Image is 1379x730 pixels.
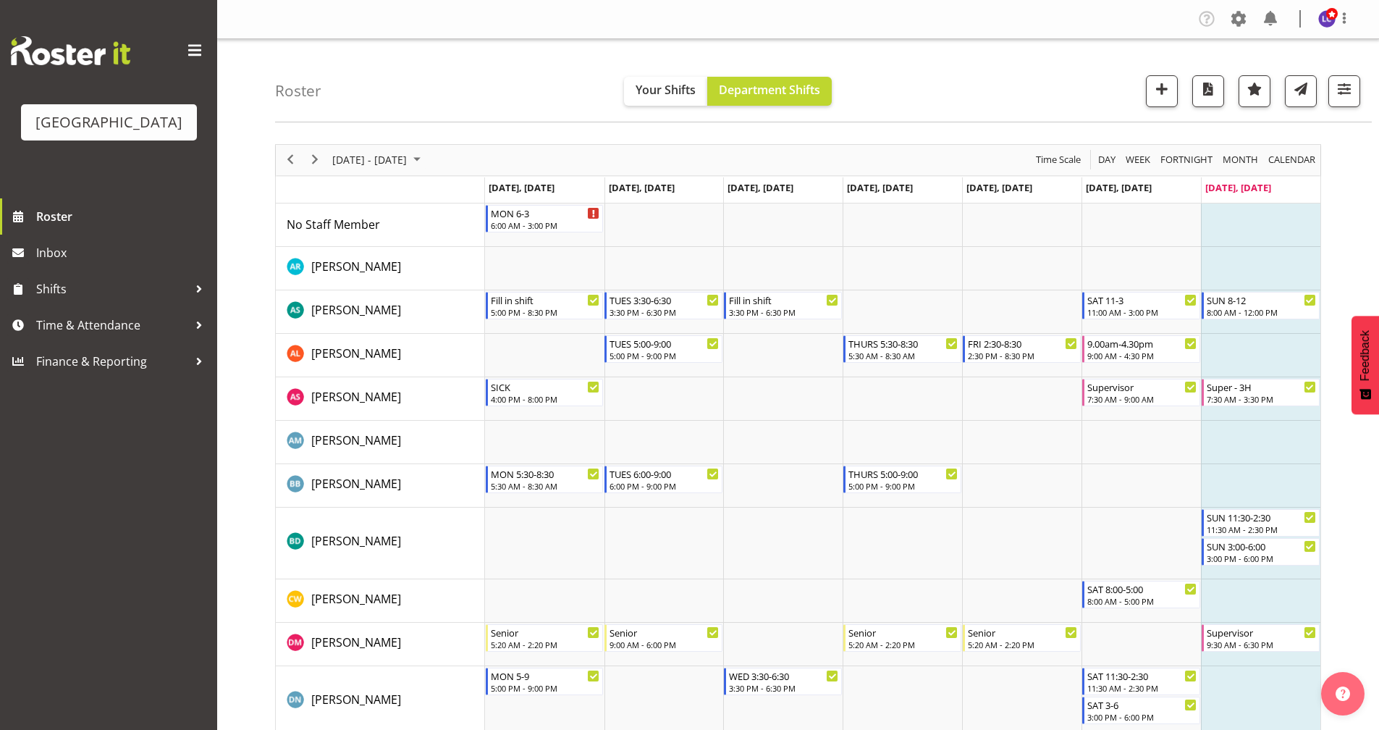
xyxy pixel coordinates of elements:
div: Fill in shift [729,293,838,307]
span: [PERSON_NAME] [311,345,401,361]
div: 3:00 PM - 6:00 PM [1087,711,1197,723]
a: [PERSON_NAME] [311,691,401,708]
td: Angus McLeay resource [276,421,485,464]
div: Ajay Smith"s event - Fill in shift Begin From Wednesday, August 6, 2025 at 3:30:00 PM GMT+12:00 E... [724,292,842,319]
a: [PERSON_NAME] [311,388,401,406]
div: 3:30 PM - 6:30 PM [729,682,838,694]
div: SUN 3:00-6:00 [1207,539,1316,553]
div: 6:00 AM - 3:00 PM [491,219,600,231]
div: 9:00 AM - 6:00 PM [610,639,719,650]
div: Alex Sansom"s event - Supervisor Begin From Saturday, August 9, 2025 at 7:30:00 AM GMT+12:00 Ends... [1082,379,1200,406]
div: Braedyn Dykes"s event - SUN 11:30-2:30 Begin From Sunday, August 10, 2025 at 11:30:00 AM GMT+12:0... [1202,509,1320,537]
div: 5:20 AM - 2:20 PM [491,639,600,650]
div: SUN 8-12 [1207,293,1316,307]
div: Devon Morris-Brown"s event - Senior Begin From Tuesday, August 5, 2025 at 9:00:00 AM GMT+12:00 En... [604,624,722,652]
div: Devon Morris-Brown"s event - Senior Begin From Friday, August 8, 2025 at 5:20:00 AM GMT+12:00 End... [963,624,1081,652]
button: August 2025 [330,151,427,169]
button: Highlight an important date within the roster. [1239,75,1270,107]
div: 11:30 AM - 2:30 PM [1087,682,1197,694]
div: next period [303,145,327,175]
td: Alex Sansom resource [276,377,485,421]
div: Drew Nielsen"s event - SAT 3-6 Begin From Saturday, August 9, 2025 at 3:00:00 PM GMT+12:00 Ends A... [1082,697,1200,724]
span: Fortnight [1159,151,1214,169]
span: [PERSON_NAME] [311,634,401,650]
button: Timeline Week [1123,151,1153,169]
button: Download a PDF of the roster according to the set date range. [1192,75,1224,107]
div: 5:30 AM - 8:30 AM [848,350,958,361]
div: Alex Laverty"s event - THURS 5:30-8:30 Begin From Thursday, August 7, 2025 at 5:30:00 AM GMT+12:0... [843,335,961,363]
button: Filter Shifts [1328,75,1360,107]
span: Shifts [36,278,188,300]
div: 9:00 AM - 4:30 PM [1087,350,1197,361]
span: [DATE], [DATE] [489,181,554,194]
span: [PERSON_NAME] [311,533,401,549]
button: Previous [281,151,300,169]
div: 9.00am-4.30pm [1087,336,1197,351]
div: Alex Laverty"s event - FRI 2:30-8:30 Begin From Friday, August 8, 2025 at 2:30:00 PM GMT+12:00 En... [963,335,1081,363]
button: Send a list of all shifts for the selected filtered period to all rostered employees. [1285,75,1317,107]
div: 8:00 AM - 12:00 PM [1207,306,1316,318]
div: Drew Nielsen"s event - SAT 11:30-2:30 Begin From Saturday, August 9, 2025 at 11:30:00 AM GMT+12:0... [1082,668,1200,695]
td: Bradley Barton resource [276,464,485,508]
div: 8:00 AM - 5:00 PM [1087,595,1197,607]
button: Next [305,151,325,169]
img: Rosterit website logo [11,36,130,65]
div: SAT 11-3 [1087,293,1197,307]
div: Bradley Barton"s event - TUES 6:00-9:00 Begin From Tuesday, August 5, 2025 at 6:00:00 PM GMT+12:0... [604,466,722,493]
button: Your Shifts [624,77,707,106]
span: [DATE] - [DATE] [331,151,408,169]
span: Month [1221,151,1260,169]
span: Time Scale [1034,151,1082,169]
span: [PERSON_NAME] [311,389,401,405]
td: Braedyn Dykes resource [276,508,485,579]
span: [PERSON_NAME] [311,591,401,607]
div: TUES 6:00-9:00 [610,466,719,481]
div: Ajay Smith"s event - SUN 8-12 Begin From Sunday, August 10, 2025 at 8:00:00 AM GMT+12:00 Ends At ... [1202,292,1320,319]
div: 2:30 PM - 8:30 PM [968,350,1077,361]
div: Senior [968,625,1077,639]
div: Devon Morris-Brown"s event - Senior Begin From Thursday, August 7, 2025 at 5:20:00 AM GMT+12:00 E... [843,624,961,652]
div: Alex Laverty"s event - 9.00am-4.30pm Begin From Saturday, August 9, 2025 at 9:00:00 AM GMT+12:00 ... [1082,335,1200,363]
div: 9:30 AM - 6:30 PM [1207,639,1316,650]
span: Week [1124,151,1152,169]
div: THURS 5:00-9:00 [848,466,958,481]
a: No Staff Member [287,216,380,233]
span: calendar [1267,151,1317,169]
div: 5:20 AM - 2:20 PM [968,639,1077,650]
td: Alex Laverty resource [276,334,485,377]
div: FRI 2:30-8:30 [968,336,1077,351]
span: Roster [36,206,210,227]
div: Alex Sansom"s event - SICK Begin From Monday, August 4, 2025 at 4:00:00 PM GMT+12:00 Ends At Mond... [486,379,604,406]
div: No Staff Member"s event - MON 6-3 Begin From Monday, August 4, 2025 at 6:00:00 AM GMT+12:00 Ends ... [486,205,604,232]
div: 3:30 PM - 6:30 PM [610,306,719,318]
a: [PERSON_NAME] [311,301,401,319]
button: Department Shifts [707,77,832,106]
img: help-xxl-2.png [1336,687,1350,701]
span: Your Shifts [636,82,696,98]
div: TUES 5:00-9:00 [610,336,719,351]
button: Time Scale [1034,151,1084,169]
div: 5:30 AM - 8:30 AM [491,480,600,492]
span: [DATE], [DATE] [609,181,675,194]
a: [PERSON_NAME] [311,432,401,449]
div: 5:00 PM - 8:30 PM [491,306,600,318]
span: [DATE], [DATE] [966,181,1032,194]
div: Braedyn Dykes"s event - SUN 3:00-6:00 Begin From Sunday, August 10, 2025 at 3:00:00 PM GMT+12:00 ... [1202,538,1320,566]
span: Feedback [1359,330,1372,381]
a: [PERSON_NAME] [311,345,401,362]
div: Super - 3H [1207,379,1316,394]
span: [PERSON_NAME] [311,476,401,492]
span: Day [1097,151,1117,169]
div: 7:30 AM - 3:30 PM [1207,393,1316,405]
div: 3:00 PM - 6:00 PM [1207,553,1316,564]
span: [DATE], [DATE] [1205,181,1271,194]
div: MON 6-3 [491,206,600,220]
td: No Staff Member resource [276,204,485,247]
div: Ajay Smith"s event - SAT 11-3 Begin From Saturday, August 9, 2025 at 11:00:00 AM GMT+12:00 Ends A... [1082,292,1200,319]
button: Timeline Month [1220,151,1261,169]
div: SAT 11:30-2:30 [1087,668,1197,683]
img: laurie-cook11580.jpg [1318,10,1336,28]
div: 7:30 AM - 9:00 AM [1087,393,1197,405]
button: Fortnight [1158,151,1215,169]
button: Month [1266,151,1318,169]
